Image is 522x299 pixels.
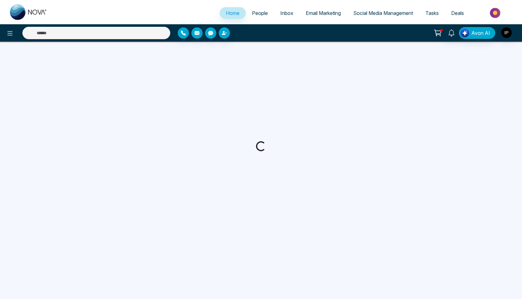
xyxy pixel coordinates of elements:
[246,7,274,19] a: People
[300,7,347,19] a: Email Marketing
[471,29,490,37] span: Avon AI
[226,10,240,16] span: Home
[501,27,512,38] img: User Avatar
[274,7,300,19] a: Inbox
[425,10,439,16] span: Tasks
[220,7,246,19] a: Home
[445,7,470,19] a: Deals
[347,7,419,19] a: Social Media Management
[460,29,469,37] img: Lead Flow
[10,4,47,20] img: Nova CRM Logo
[280,10,293,16] span: Inbox
[419,7,445,19] a: Tasks
[353,10,413,16] span: Social Media Management
[252,10,268,16] span: People
[473,6,518,20] img: Market-place.gif
[459,27,495,39] button: Avon AI
[306,10,341,16] span: Email Marketing
[451,10,464,16] span: Deals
